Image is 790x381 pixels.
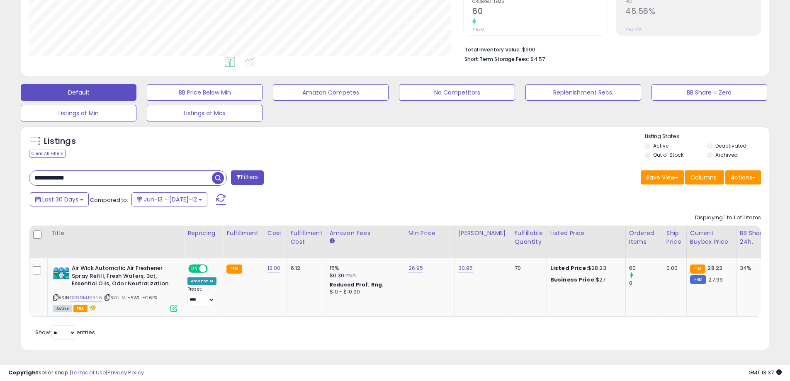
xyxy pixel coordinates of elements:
[88,305,96,311] i: hazardous material
[53,305,72,312] span: All listings currently available for purchase on Amazon
[740,265,767,272] div: 34%
[550,264,588,272] b: Listed Price:
[44,136,76,147] h5: Listings
[690,229,733,246] div: Current Buybox Price
[51,229,180,238] div: Title
[740,229,770,246] div: BB Share 24h.
[267,229,284,238] div: Cost
[629,265,663,272] div: 60
[550,265,619,272] div: $28.23
[42,195,78,204] span: Last 30 Days
[147,84,263,101] button: BB Price Below Min
[651,84,767,101] button: BB Share = Zero
[629,229,659,246] div: Ordered Items
[189,265,199,272] span: ON
[629,279,663,287] div: 0
[550,229,622,238] div: Listed Price
[207,265,220,272] span: OFF
[330,265,399,272] div: 15%
[226,229,260,238] div: Fulfillment
[399,84,515,101] button: No Competitors
[666,229,683,246] div: Ship Price
[408,229,451,238] div: Min Price
[35,328,95,336] span: Show: entries
[641,170,684,184] button: Save View
[685,170,724,184] button: Columns
[707,264,722,272] span: 28.22
[525,84,641,101] button: Replenishment Recs.
[53,265,70,281] img: 41c0UqTkNzL._SL40_.jpg
[690,173,717,182] span: Columns
[625,27,642,32] small: Prev: N/A
[291,229,323,246] div: Fulfillment Cost
[131,192,207,206] button: Jun-13 - [DATE]-12
[226,265,242,274] small: FBA
[53,265,177,311] div: ASIN:
[725,170,761,184] button: Actions
[29,150,66,158] div: Clear All Filters
[708,276,723,284] span: 27.99
[515,229,543,246] div: Fulfillable Quantity
[715,151,738,158] label: Archived
[666,265,680,272] div: 0.00
[330,289,399,296] div: $10 - $10.90
[330,281,384,288] b: Reduced Prof. Rng.
[749,369,782,376] span: 2025-08-12 13:37 GMT
[653,142,668,149] label: Active
[267,264,281,272] a: 12.00
[72,265,173,290] b: Air Wick Automatic Air Freshener Spray Refill, Fresh Waters, 3ct, Essential Oils, Odor Neutraliza...
[330,229,401,238] div: Amazon Fees
[73,305,88,312] span: FBA
[515,265,540,272] div: 70
[458,229,508,238] div: [PERSON_NAME]
[715,142,746,149] label: Deactivated
[530,55,545,63] span: $4.57
[330,238,335,245] small: Amazon Fees.
[187,229,219,238] div: Repricing
[30,192,89,206] button: Last 30 Days
[21,84,136,101] button: Default
[187,286,216,305] div: Preset:
[187,277,216,285] div: Amazon AI
[645,133,769,141] p: Listing States:
[690,265,705,274] small: FBA
[147,105,263,121] button: Listings at Max
[90,196,128,204] span: Compared to:
[144,195,197,204] span: Jun-13 - [DATE]-12
[8,369,144,377] div: seller snap | |
[273,84,389,101] button: Amazon Competes
[472,27,484,32] small: Prev: 0
[550,276,596,284] b: Business Price:
[625,7,761,18] h2: 45.56%
[330,272,399,279] div: $0.30 min
[550,276,619,284] div: $27
[291,265,320,272] div: 6.12
[690,275,706,284] small: FBM
[71,369,106,376] a: Terms of Use
[107,369,144,376] a: Privacy Policy
[464,56,529,63] b: Short Term Storage Fees:
[653,151,683,158] label: Out of Stock
[472,7,608,18] h2: 60
[104,294,157,301] span: | SKU: MJ-5W1H-C6PX
[231,170,263,185] button: Filters
[458,264,473,272] a: 30.95
[408,264,423,272] a: 26.95
[70,294,102,301] a: B09NMJ95NN
[21,105,136,121] button: Listings at Min
[8,369,39,376] strong: Copyright
[695,214,761,222] div: Displaying 1 to 1 of 1 items
[464,44,755,54] li: $900
[464,46,521,53] b: Total Inventory Value:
